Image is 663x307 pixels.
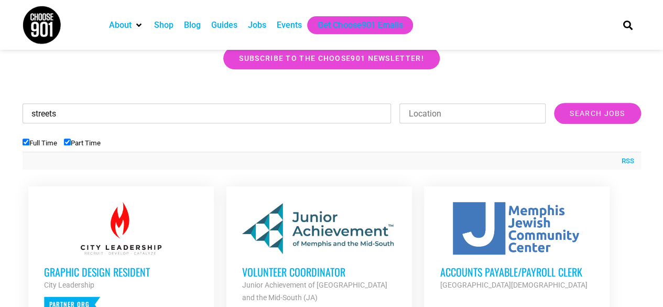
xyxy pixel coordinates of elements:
[23,139,57,147] label: Full Time
[23,103,392,123] input: Keywords
[184,19,201,31] a: Blog
[399,103,546,123] input: Location
[23,139,29,145] input: Full Time
[44,265,198,279] h3: Graphic Design Resident
[64,139,71,145] input: Part Time
[239,55,423,62] span: Subscribe to the Choose901 newsletter!
[248,19,266,31] a: Jobs
[242,281,387,302] strong: Junior Achievement of [GEOGRAPHIC_DATA] and the Mid-South (JA)
[440,281,587,289] strong: [GEOGRAPHIC_DATA][DEMOGRAPHIC_DATA]
[44,281,94,289] strong: City Leadership
[277,19,302,31] a: Events
[211,19,237,31] a: Guides
[104,16,149,34] div: About
[616,156,634,166] a: RSS
[104,16,605,34] nav: Main nav
[318,19,403,31] a: Get Choose901 Emails
[619,16,636,34] div: Search
[109,19,132,31] a: About
[424,186,610,307] a: Accounts Payable/Payroll Clerk [GEOGRAPHIC_DATA][DEMOGRAPHIC_DATA]
[64,139,101,147] label: Part Time
[554,103,640,124] input: Search Jobs
[154,19,173,31] a: Shop
[440,265,594,279] h3: Accounts Payable/Payroll Clerk
[223,47,439,69] a: Subscribe to the Choose901 newsletter!
[242,265,396,279] h3: Volunteer Coordinator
